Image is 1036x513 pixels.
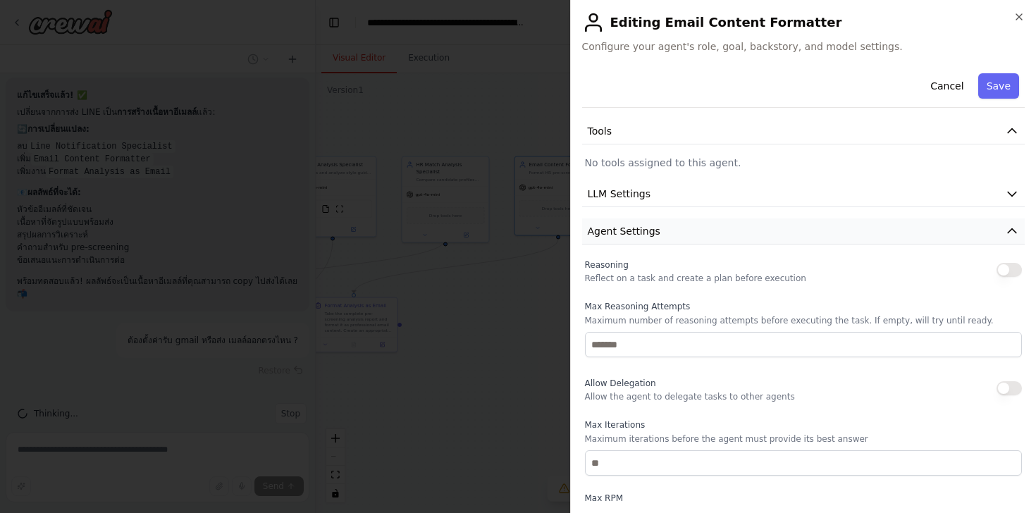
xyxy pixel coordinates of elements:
p: No tools assigned to this agent. [585,156,1023,170]
p: Allow the agent to delegate tasks to other agents [585,391,795,402]
button: LLM Settings [582,181,1025,207]
span: Reasoning [585,260,629,270]
p: Reflect on a task and create a plan before execution [585,273,806,284]
span: LLM Settings [588,187,651,201]
p: Maximum number of reasoning attempts before executing the task. If empty, will try until ready. [585,315,1023,326]
button: Tools [582,118,1025,144]
span: Configure your agent's role, goal, backstory, and model settings. [582,39,1025,54]
p: Maximum iterations before the agent must provide its best answer [585,433,1023,445]
span: Agent Settings [588,224,660,238]
span: Tools [588,124,612,138]
button: Agent Settings [582,218,1025,245]
button: Save [978,73,1019,99]
label: Max Reasoning Attempts [585,301,1023,312]
label: Max Iterations [585,419,1023,431]
h2: Editing Email Content Formatter [582,11,1025,34]
span: Allow Delegation [585,378,656,388]
label: Max RPM [585,493,1023,504]
button: Cancel [922,73,972,99]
